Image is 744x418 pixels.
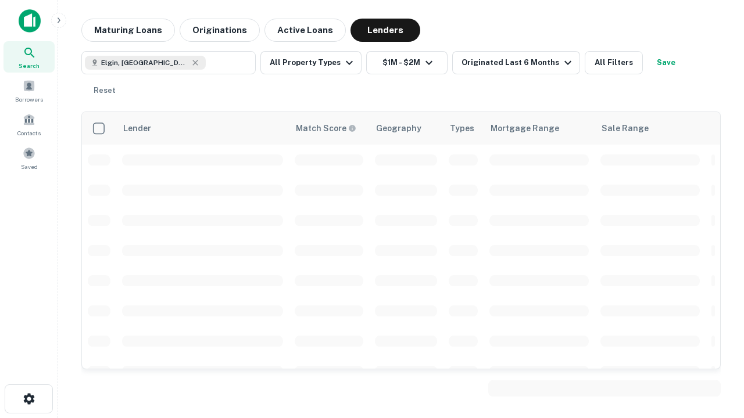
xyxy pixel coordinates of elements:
[452,51,580,74] button: Originated Last 6 Months
[180,19,260,42] button: Originations
[443,112,484,145] th: Types
[17,128,41,138] span: Contacts
[3,142,55,174] a: Saved
[484,112,595,145] th: Mortgage Range
[450,121,474,135] div: Types
[3,109,55,140] a: Contacts
[686,325,744,381] iframe: Chat Widget
[123,121,151,135] div: Lender
[116,112,289,145] th: Lender
[369,112,443,145] th: Geography
[264,19,346,42] button: Active Loans
[648,51,685,74] button: Save your search to get updates of matches that match your search criteria.
[491,121,559,135] div: Mortgage Range
[15,95,43,104] span: Borrowers
[101,57,188,68] span: Elgin, [GEOGRAPHIC_DATA], [GEOGRAPHIC_DATA]
[350,19,420,42] button: Lenders
[289,112,369,145] th: Capitalize uses an advanced AI algorithm to match your search with the best lender. The match sco...
[81,19,175,42] button: Maturing Loans
[585,51,643,74] button: All Filters
[366,51,448,74] button: $1M - $2M
[19,61,40,70] span: Search
[462,56,575,70] div: Originated Last 6 Months
[86,79,123,102] button: Reset
[3,75,55,106] a: Borrowers
[376,121,421,135] div: Geography
[296,122,354,135] h6: Match Score
[260,51,362,74] button: All Property Types
[296,122,356,135] div: Capitalize uses an advanced AI algorithm to match your search with the best lender. The match sco...
[21,162,38,171] span: Saved
[19,9,41,33] img: capitalize-icon.png
[595,112,706,145] th: Sale Range
[3,41,55,73] a: Search
[602,121,649,135] div: Sale Range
